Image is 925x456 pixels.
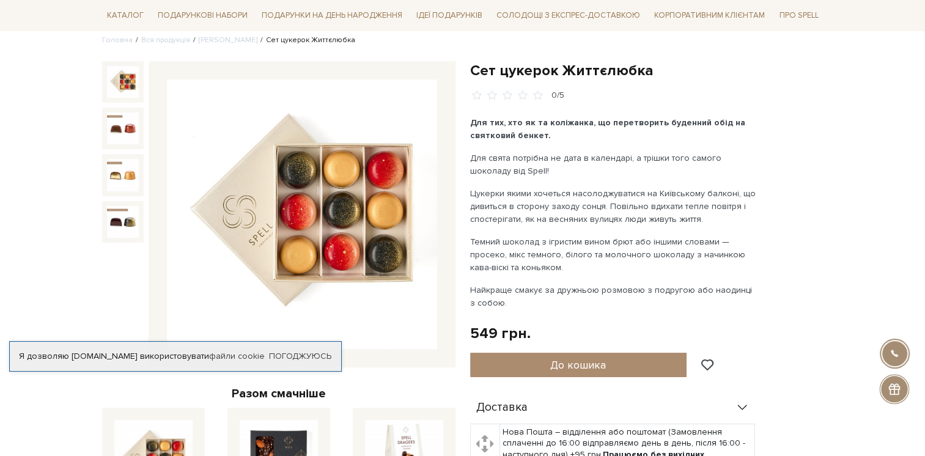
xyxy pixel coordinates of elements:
[470,61,824,80] h1: Сет цукерок Життєлюбка
[411,6,487,25] a: Ідеї подарунків
[107,112,139,144] img: Сет цукерок Життєлюбка
[107,159,139,191] img: Сет цукерок Життєлюбка
[470,117,745,141] b: Для тих, хто як та коліжанка, що перетворить буденний обід на святковий бенкет.
[476,402,528,413] span: Доставка
[470,187,757,226] p: Цукерки якими хочеться насолоджуватися на Київському балконі, що дивиться в сторону заходу сонця....
[199,35,257,45] a: [PERSON_NAME]
[492,5,645,26] a: Солодощі з експрес-доставкою
[102,6,149,25] a: Каталог
[470,353,687,377] button: До кошика
[551,90,564,101] div: 0/5
[10,351,341,362] div: Я дозволяю [DOMAIN_NAME] використовувати
[167,79,437,350] img: Сет цукерок Життєлюбка
[102,35,133,45] a: Головна
[141,35,190,45] a: Вся продукція
[470,235,757,274] p: Темний шоколад з ігристим вином брют або іншими словами — просеко, мікс темного, білого та молочн...
[470,152,757,177] p: Для свята потрібна не дата в календарі, а трішки того самого шоколаду від Spell!
[470,324,531,343] div: 549 грн.
[269,351,331,362] a: Погоджуюсь
[153,6,252,25] a: Подарункові набори
[470,284,757,309] p: Найкраще смакує за дружньою розмовою з подругою або наодинці з собою.
[649,6,770,25] a: Корпоративним клієнтам
[257,6,407,25] a: Подарунки на День народження
[209,351,265,361] a: файли cookie
[107,206,139,238] img: Сет цукерок Життєлюбка
[257,35,355,46] li: Сет цукерок Життєлюбка
[107,66,139,98] img: Сет цукерок Життєлюбка
[102,386,455,402] div: Разом смачніше
[774,6,823,25] a: Про Spell
[550,358,606,372] span: До кошика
